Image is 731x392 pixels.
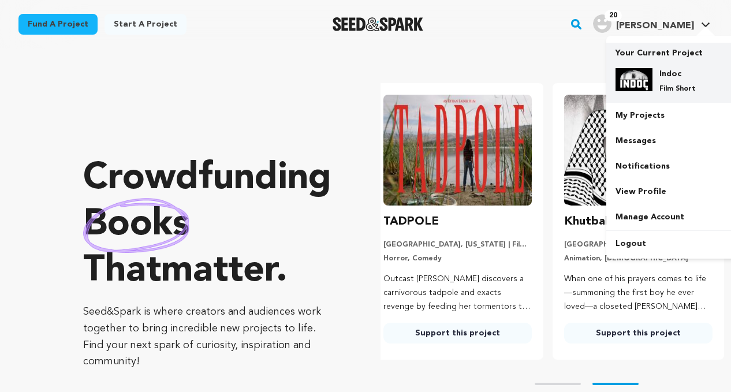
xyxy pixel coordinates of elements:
p: Crowdfunding that . [83,156,334,294]
p: [GEOGRAPHIC_DATA], [US_STATE] | Film Short [383,240,532,249]
img: Khutbah image [564,95,713,206]
a: Ryan P.'s Profile [591,12,713,33]
img: TADPOLE image [383,95,532,206]
p: Horror, Comedy [383,254,532,263]
a: Start a project [105,14,187,35]
p: [GEOGRAPHIC_DATA], [US_STATE] | Film Short [564,240,713,249]
img: hand sketched image [83,198,189,253]
p: Film Short [659,84,701,94]
h3: TADPOLE [383,212,439,231]
span: matter [161,253,276,290]
a: Your Current Project Indoc Film Short [616,43,726,103]
img: Seed&Spark Logo Dark Mode [333,17,423,31]
span: Ryan P.'s Profile [591,12,713,36]
a: Support this project [383,323,532,344]
p: Your Current Project [616,43,726,59]
span: 20 [605,10,622,21]
img: b3abc6403e334e21.jpg [616,68,652,91]
span: [PERSON_NAME] [616,21,694,31]
img: user.png [593,14,611,33]
h3: Khutbah [564,212,611,231]
p: When one of his prayers comes to life—summoning the first boy he ever loved—a closeted [PERSON_NA... [564,272,713,313]
a: Seed&Spark Homepage [333,17,423,31]
p: Seed&Spark is where creators and audiences work together to bring incredible new projects to life... [83,304,334,370]
div: Ryan P.'s Profile [593,14,694,33]
h4: Indoc [659,68,701,80]
p: Outcast [PERSON_NAME] discovers a carnivorous tadpole and exacts revenge by feeding her tormentor... [383,272,532,313]
p: Animation, [DEMOGRAPHIC_DATA] [564,254,713,263]
a: Support this project [564,323,713,344]
a: Fund a project [18,14,98,35]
